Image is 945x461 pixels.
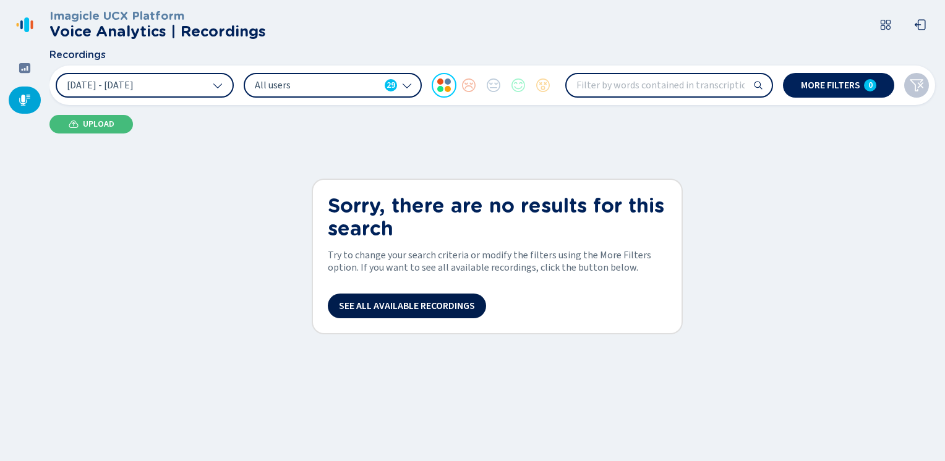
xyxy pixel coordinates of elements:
button: See all available recordings [328,294,486,318]
button: More filters0 [783,73,894,98]
svg: funnel-disabled [909,78,924,93]
input: Filter by words contained in transcription [567,74,772,96]
span: Recordings [49,49,106,61]
button: Upload [49,115,133,133]
span: All users [255,78,380,92]
svg: dashboard-filled [19,62,31,74]
div: Dashboard [9,54,41,82]
span: Try to change your search criteria or modify the filters using the More Filters option. If you wa... [328,250,667,273]
svg: chevron-down [213,80,223,90]
span: [DATE] - [DATE] [67,80,134,90]
span: More filters [801,80,860,90]
svg: mic-fill [19,94,31,106]
span: See all available recordings [339,301,475,311]
button: [DATE] - [DATE] [56,73,234,98]
svg: cloud-upload [69,119,79,129]
svg: search [753,80,763,90]
svg: box-arrow-left [914,19,926,31]
span: Upload [83,119,114,129]
button: Clear filters [904,73,929,98]
div: Recordings [9,87,41,114]
span: 0 [868,80,873,90]
svg: chevron-down [402,80,412,90]
h1: Sorry, there are no results for this search [328,195,667,240]
span: 29 [387,79,395,91]
h2: Voice Analytics | Recordings [49,23,266,40]
h3: Imagicle UCX Platform [49,9,266,23]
